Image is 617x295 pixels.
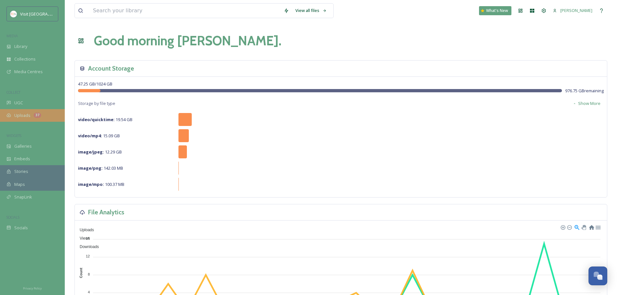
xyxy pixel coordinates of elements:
a: [PERSON_NAME] [550,4,596,17]
span: Library [14,43,27,50]
span: Views [75,236,90,241]
input: Search your library [90,4,280,18]
span: 15.09 GB [78,133,120,139]
a: Privacy Policy [23,284,42,292]
span: Maps [14,181,25,187]
tspan: 12 [86,254,90,258]
strong: video/mp4 : [78,133,102,139]
span: Embeds [14,156,30,162]
span: [PERSON_NAME] [560,7,592,13]
span: COLLECT [6,90,20,95]
div: Panning [581,225,585,229]
tspan: 8 [88,272,90,276]
h1: Good morning [PERSON_NAME] . [94,31,281,51]
tspan: 4 [88,290,90,294]
a: View all files [292,4,330,17]
div: Reset Zoom [588,224,594,230]
span: Visit [GEOGRAPHIC_DATA][PERSON_NAME] [20,11,102,17]
span: Uploads [75,228,94,232]
h3: File Analytics [88,208,124,217]
span: Stories [14,168,28,175]
span: Downloads [75,244,99,249]
a: What's New [479,6,511,15]
span: 142.03 MB [78,165,123,171]
span: Privacy Policy [23,286,42,290]
span: 47.25 GB / 1024 GB [78,81,112,87]
span: SOCIALS [6,215,19,220]
div: Menu [595,224,600,230]
strong: video/quicktime : [78,117,115,122]
span: 976.75 GB remaining [565,88,604,94]
h3: Account Storage [88,64,134,73]
span: Galleries [14,143,32,149]
span: Media Centres [14,69,43,75]
div: Zoom In [560,225,565,229]
tspan: 16 [86,236,90,240]
span: 12.29 GB [78,149,122,155]
text: Count [79,268,83,278]
img: images.png [10,11,17,17]
strong: image/png : [78,165,103,171]
span: 100.37 MB [78,181,124,187]
button: Show More [569,97,604,110]
div: 37 [34,113,41,118]
span: Uploads [14,112,30,119]
button: Open Chat [588,267,607,285]
strong: image/mpo : [78,181,104,187]
span: Collections [14,56,36,62]
span: Socials [14,225,28,231]
span: WIDGETS [6,133,21,138]
div: Selection Zoom [574,224,579,230]
strong: image/jpeg : [78,149,104,155]
span: SnapLink [14,194,32,200]
span: UGC [14,100,23,106]
span: Storage by file type [78,100,115,107]
div: Zoom Out [567,225,571,229]
span: MEDIA [6,33,18,38]
span: 19.54 GB [78,117,132,122]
